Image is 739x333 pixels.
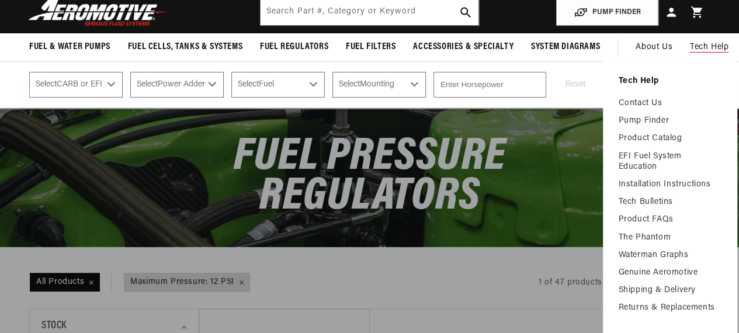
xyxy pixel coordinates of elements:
[618,268,722,278] a: Genuine Aeromotive
[531,41,600,53] span: System Diagrams
[29,273,123,291] a: All Products
[30,273,99,291] span: All Products
[332,72,426,98] select: Mounting
[681,33,737,61] summary: Tech Help
[522,33,609,61] summary: System Diagrams
[627,33,681,61] a: About Us
[346,41,395,53] span: Fuel Filters
[29,72,123,98] select: CARB or EFI
[251,33,337,61] summary: Fuel Regulators
[128,41,242,53] span: Fuel Cells, Tanks & Systems
[130,72,224,98] select: Power Adder
[618,133,722,144] a: Product Catalog
[231,72,325,98] select: Fuel
[618,116,722,126] a: Pump Finder
[124,273,249,291] span: Maximum Pressure: 12 PSI
[260,41,328,53] span: Fuel Regulators
[29,41,110,53] span: Fuel & Water Pumps
[234,134,505,220] span: Fuel Pressure Regulators
[618,98,722,109] a: Contact Us
[618,250,722,261] a: Waterman Graphs
[337,33,404,61] summary: Fuel Filters
[123,273,250,291] a: Maximum Pressure: 12 PSI
[119,33,251,61] summary: Fuel Cells, Tanks & Systems
[618,179,722,190] a: Installation Instructions
[618,197,722,207] a: Tech Bulletins
[618,151,722,172] a: EFI Fuel System Education
[433,72,546,98] input: Enter Horsepower
[618,233,722,243] a: The Phantom
[618,285,722,296] a: Shipping & Delivery
[618,214,722,225] a: Product FAQs
[618,303,722,313] a: Returns & Replacements
[690,41,728,54] span: Tech Help
[20,33,119,61] summary: Fuel & Water Pumps
[404,33,522,61] summary: Accessories & Specialty
[539,278,602,287] span: 1 of 47 products
[413,41,514,53] span: Accessories & Specialty
[618,76,722,86] a: Tech Help
[636,43,672,51] span: About Us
